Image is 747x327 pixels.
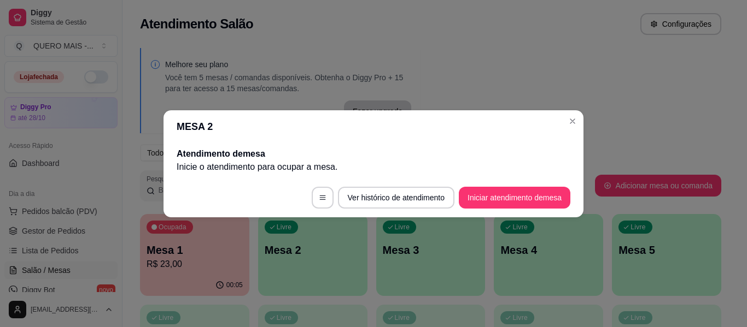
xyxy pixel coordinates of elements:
[177,160,570,174] p: Inicie o atendimento para ocupar a mesa .
[177,147,570,160] h2: Atendimento de mesa
[459,187,570,209] button: Iniciar atendimento demesa
[564,112,581,130] button: Close
[164,110,583,143] header: MESA 2
[338,187,454,209] button: Ver histórico de atendimento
